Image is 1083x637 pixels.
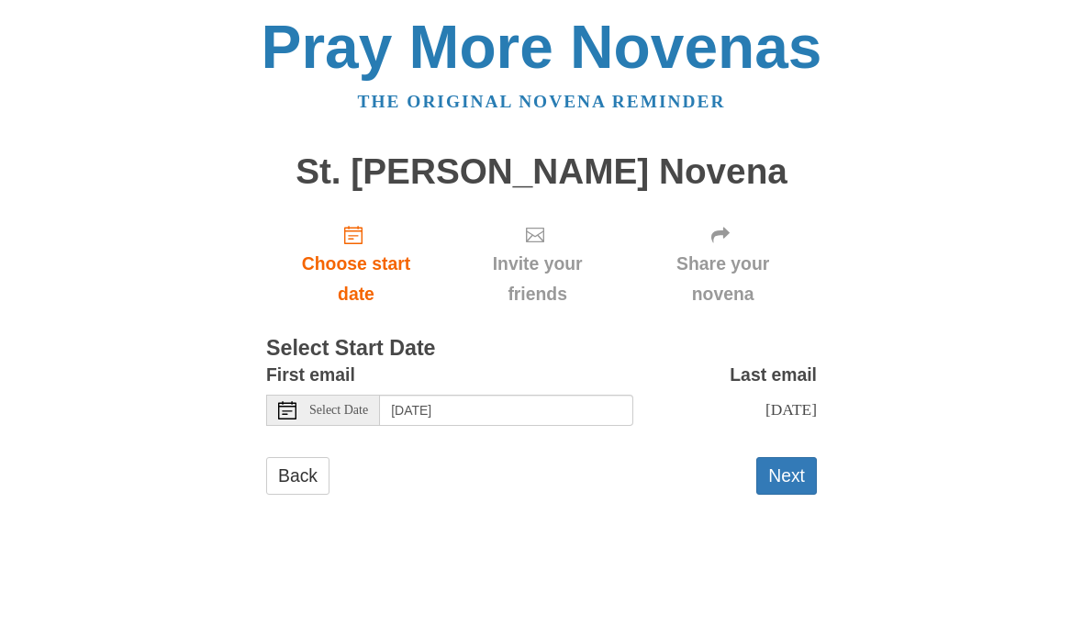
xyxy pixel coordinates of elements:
div: Click "Next" to confirm your start date first. [446,209,629,318]
a: Pray More Novenas [262,13,822,81]
label: First email [266,360,355,390]
button: Next [756,457,817,495]
a: Back [266,457,329,495]
span: Select Date [309,404,368,417]
span: Choose start date [285,249,428,309]
span: [DATE] [765,400,817,419]
h1: St. [PERSON_NAME] Novena [266,152,817,192]
span: Share your novena [647,249,798,309]
div: Click "Next" to confirm your start date first. [629,209,817,318]
a: Choose start date [266,209,446,318]
h3: Select Start Date [266,337,817,361]
a: The original novena reminder [358,92,726,111]
label: Last email [730,360,817,390]
span: Invite your friends [464,249,610,309]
